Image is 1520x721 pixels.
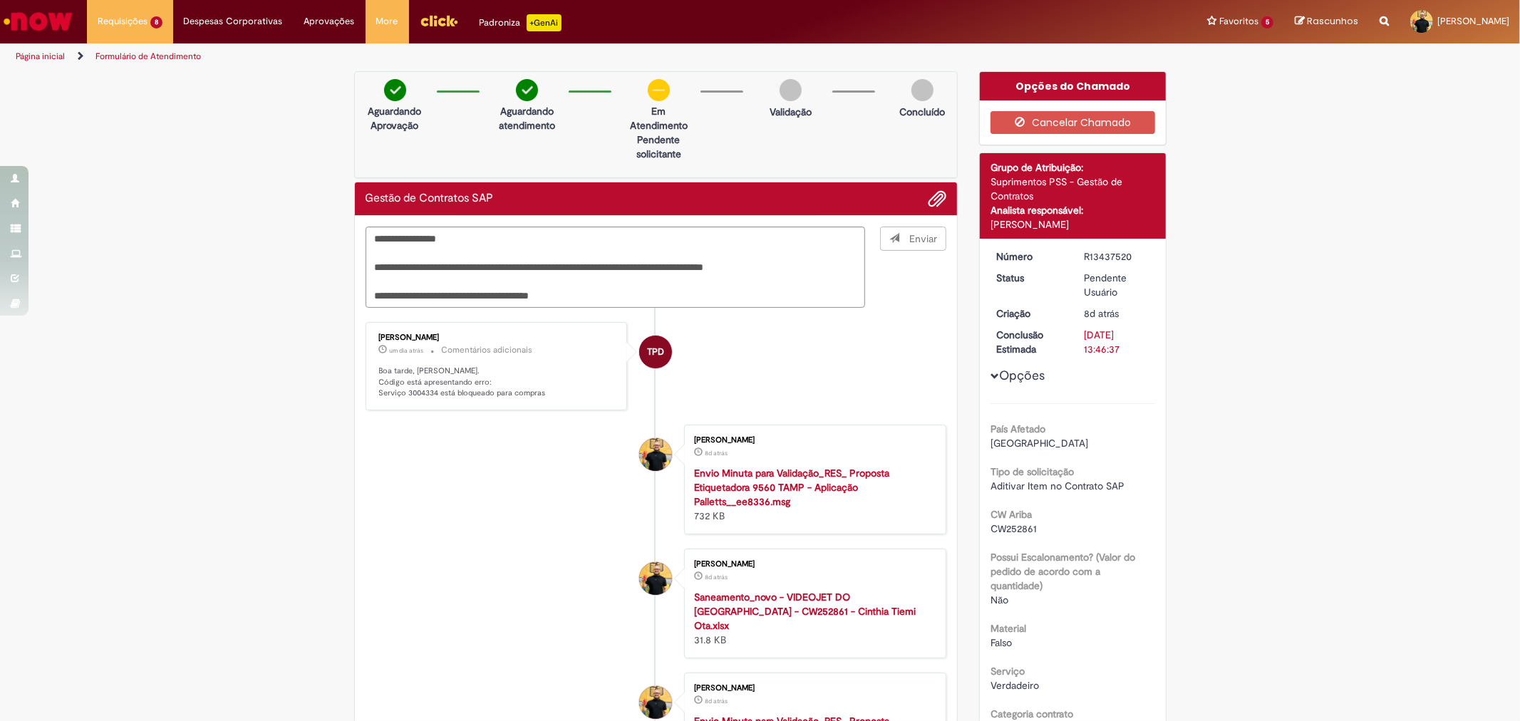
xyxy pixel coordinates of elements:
[705,573,728,581] time: 21/08/2025 16:46:22
[1084,328,1150,356] div: [DATE] 13:46:37
[639,336,672,368] div: Thiago Pacheco Do Nascimento
[694,591,916,632] a: Saneamento_novo - VIDEOJET DO [GEOGRAPHIC_DATA] - CW252861 - Cinthia Tiemi Ota.xlsx
[991,479,1125,492] span: Aditivar Item no Contrato SAP
[390,346,424,355] time: 28/08/2025 13:17:59
[1219,14,1258,28] span: Favoritos
[11,43,1003,70] ul: Trilhas de página
[991,175,1155,203] div: Suprimentos PSS - Gestão de Contratos
[1084,307,1119,320] span: 8d atrás
[705,449,728,457] span: 8d atrás
[899,105,945,119] p: Concluído
[986,249,1073,264] dt: Número
[991,203,1155,217] div: Analista responsável:
[986,306,1073,321] dt: Criação
[986,271,1073,285] dt: Status
[694,436,931,445] div: [PERSON_NAME]
[911,79,934,101] img: img-circle-grey.png
[1,7,75,36] img: ServiceNow
[1307,14,1358,28] span: Rascunhos
[492,104,562,133] p: Aguardando atendimento
[1084,271,1150,299] div: Pendente Usuário
[95,51,201,62] a: Formulário de Atendimento
[705,449,728,457] time: 21/08/2025 16:46:22
[527,14,562,31] p: +GenAi
[1084,307,1119,320] time: 21/08/2025 16:46:34
[647,335,664,369] span: TPD
[991,422,1045,435] b: País Afetado
[16,51,65,62] a: Página inicial
[639,562,672,595] div: Joao Da Costa Dias Junior
[705,697,728,705] time: 21/08/2025 16:46:21
[991,679,1039,692] span: Verdadeiro
[991,160,1155,175] div: Grupo de Atribuição:
[928,190,946,208] button: Adicionar anexos
[1084,249,1150,264] div: R13437520
[991,217,1155,232] div: [PERSON_NAME]
[624,104,693,133] p: Em Atendimento
[516,79,538,101] img: check-circle-green.png
[991,111,1155,134] button: Cancelar Chamado
[986,328,1073,356] dt: Conclusão Estimada
[648,79,670,101] img: circle-minus.png
[991,551,1135,592] b: Possui Escalonamento? (Valor do pedido de acordo com a quantidade)
[1437,15,1509,27] span: [PERSON_NAME]
[770,105,812,119] p: Validação
[366,227,866,308] textarea: Digite sua mensagem aqui...
[694,466,931,523] div: 732 KB
[694,467,889,508] a: Envio Minuta para Validação_RES_ Proposta Etiquetadora 9560 TAMP - Aplicação Palletts__ee8336.msg
[705,573,728,581] span: 8d atrás
[991,437,1088,450] span: [GEOGRAPHIC_DATA]
[694,560,931,569] div: [PERSON_NAME]
[442,344,533,356] small: Comentários adicionais
[390,346,424,355] span: um dia atrás
[361,104,430,133] p: Aguardando Aprovação
[694,684,931,693] div: [PERSON_NAME]
[991,707,1073,720] b: Categoria contrato
[624,133,693,161] p: Pendente solicitante
[98,14,148,28] span: Requisições
[379,333,616,342] div: [PERSON_NAME]
[1295,15,1358,28] a: Rascunhos
[780,79,802,101] img: img-circle-grey.png
[150,16,162,28] span: 8
[376,14,398,28] span: More
[991,508,1032,521] b: CW Ariba
[379,365,616,399] p: Boa tarde, [PERSON_NAME]. Código está apresentando erro: Serviço 3004334 está bloqueado para compras
[184,14,283,28] span: Despesas Corporativas
[1261,16,1273,28] span: 5
[991,622,1026,635] b: Material
[366,192,494,205] h2: Gestão de Contratos SAP Histórico de tíquete
[705,697,728,705] span: 8d atrás
[384,79,406,101] img: check-circle-green.png
[991,665,1025,678] b: Serviço
[991,593,1008,606] span: Não
[639,438,672,471] div: Joao Da Costa Dias Junior
[694,590,931,647] div: 31.8 KB
[980,72,1166,100] div: Opções do Chamado
[1084,306,1150,321] div: 21/08/2025 16:46:34
[991,636,1012,649] span: Falso
[991,522,1037,535] span: CW252861
[480,14,562,31] div: Padroniza
[420,10,458,31] img: click_logo_yellow_360x200.png
[304,14,355,28] span: Aprovações
[991,465,1074,478] b: Tipo de solicitação
[639,686,672,719] div: Joao Da Costa Dias Junior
